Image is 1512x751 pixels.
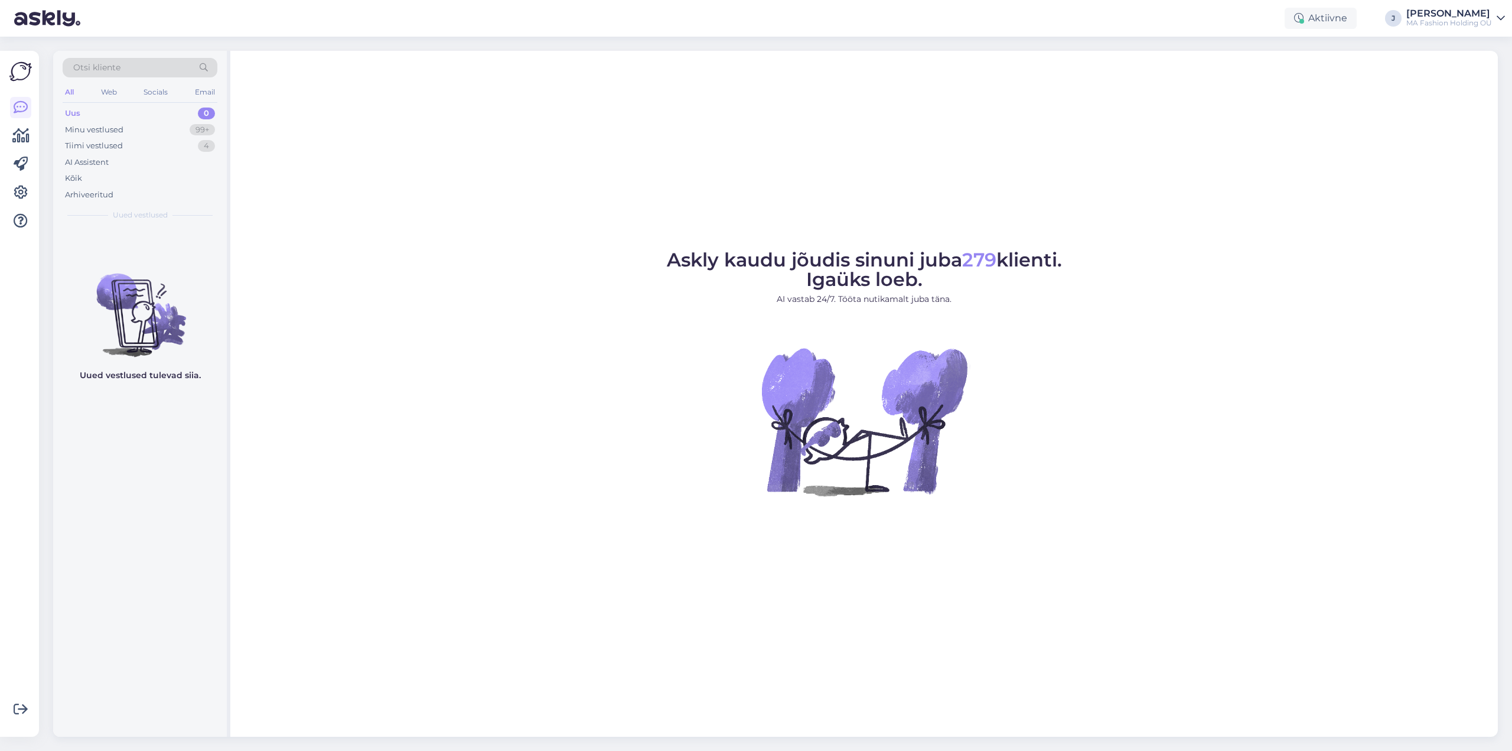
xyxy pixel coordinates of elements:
[667,293,1062,305] p: AI vastab 24/7. Tööta nutikamalt juba täna.
[1285,8,1357,29] div: Aktiivne
[80,369,201,382] p: Uued vestlused tulevad siia.
[73,61,120,74] span: Otsi kliente
[1406,18,1492,28] div: MA Fashion Holding OÜ
[53,252,227,359] img: No chats
[99,84,119,100] div: Web
[63,84,76,100] div: All
[65,108,80,119] div: Uus
[65,124,123,136] div: Minu vestlused
[65,173,82,184] div: Kõik
[198,140,215,152] div: 4
[65,157,109,168] div: AI Assistent
[1385,10,1402,27] div: J
[667,248,1062,291] span: Askly kaudu jõudis sinuni juba klienti. Igaüks loeb.
[758,315,970,528] img: No Chat active
[193,84,217,100] div: Email
[141,84,170,100] div: Socials
[65,140,123,152] div: Tiimi vestlused
[962,248,996,271] span: 279
[113,210,168,220] span: Uued vestlused
[1406,9,1505,28] a: [PERSON_NAME]MA Fashion Holding OÜ
[1406,9,1492,18] div: [PERSON_NAME]
[65,189,113,201] div: Arhiveeritud
[190,124,215,136] div: 99+
[9,60,32,83] img: Askly Logo
[198,108,215,119] div: 0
